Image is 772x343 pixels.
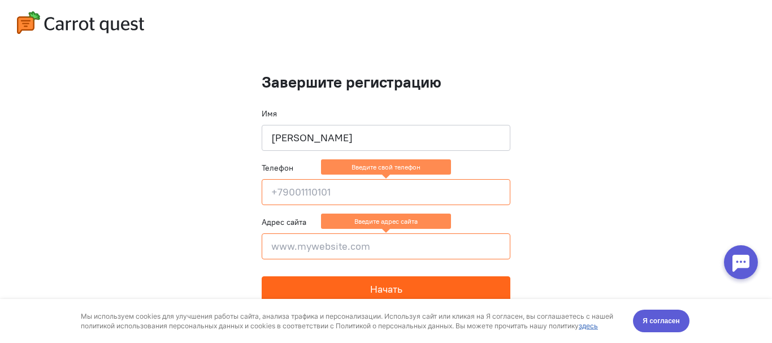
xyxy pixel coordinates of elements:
[262,125,510,151] input: Ваше имя
[321,214,451,229] ng-message: Введите адрес сайта
[633,11,689,33] button: Я согласен
[262,162,293,173] label: Телефон
[643,16,680,28] span: Я согласен
[262,216,306,228] label: Адрес сайта
[262,233,510,259] input: www.mywebsite.com
[321,159,451,175] ng-message: Введите свой телефон
[17,11,144,34] img: carrot-quest-logo.svg
[370,283,402,296] span: Начать
[81,12,620,32] div: Мы используем cookies для улучшения работы сайта, анализа трафика и персонализации. Используя сай...
[579,23,598,31] a: здесь
[262,179,510,205] input: +79001110101
[262,276,510,302] button: Начать
[262,108,277,119] label: Имя
[262,73,510,91] h1: Завершите регистрацию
